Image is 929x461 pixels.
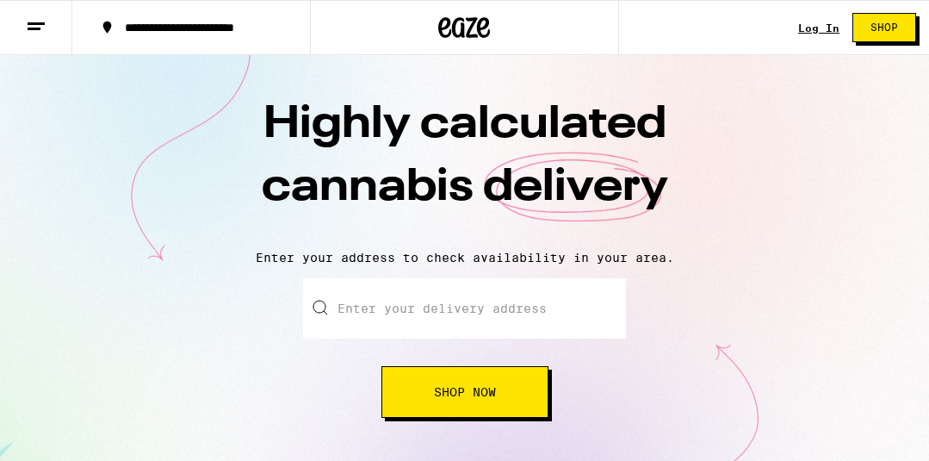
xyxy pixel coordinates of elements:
[870,22,898,33] span: Shop
[852,13,916,42] button: Shop
[303,278,626,339] input: Enter your delivery address
[798,22,839,34] a: Log In
[17,251,912,265] p: Enter your address to check availability in your area.
[164,94,766,237] h1: Highly calculated cannabis delivery
[839,13,929,42] a: Shop
[381,366,548,418] button: Shop Now
[434,386,496,398] span: Shop Now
